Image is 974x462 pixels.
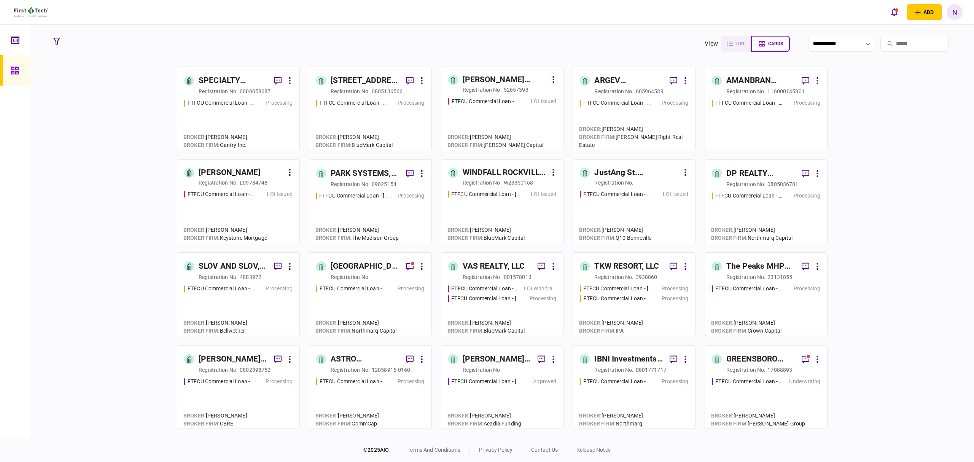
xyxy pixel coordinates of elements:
[183,142,220,148] span: broker firm :
[319,192,388,200] div: FTFCU Commercial Loan - 600 Holly Drive Albany
[188,285,256,293] div: FTFCU Commercial Loan - 1639 Alameda Ave Lakewood OH
[721,36,751,52] button: list
[579,227,602,233] span: Broker :
[188,190,256,198] div: FTFCU Commercial Loan - 6000 S Central Ave Phoenix AZ
[583,378,652,386] div: FTFCU Commercial Loan - 6 Uvalde Road Houston TX
[331,167,400,180] div: PARK SYSTEMS, INC.
[309,252,432,336] a: [GEOGRAPHIC_DATA] Townhomes LLCregistration no.FTFCU Commercial Loan - 3105 Clairpoint CourtProce...
[14,7,48,17] img: client company logo
[705,252,828,336] a: The Peaks MHP LLCregistration no.23131855FTFCU Commercial Loan - 6110 N US Hwy 89 Flagstaff AZPro...
[711,328,748,334] span: broker firm :
[711,226,793,234] div: [PERSON_NAME]
[372,88,403,95] div: 0805136566
[504,86,528,94] div: 52657393
[579,413,602,419] span: Broker :
[451,378,520,386] div: FTFCU Commercial Loan - 6 Dunbar Rd Monticello NY
[594,366,633,374] div: registration no.
[751,36,790,52] button: cards
[183,226,267,234] div: [PERSON_NAME]
[315,133,393,141] div: [PERSON_NAME]
[372,366,411,374] div: 12058916-0160
[579,226,651,234] div: [PERSON_NAME]
[315,134,338,140] span: Broker :
[447,226,525,234] div: [PERSON_NAME]
[789,378,820,386] div: Underwriting
[199,167,261,179] div: [PERSON_NAME]
[479,447,512,453] a: privacy policy
[315,413,338,419] span: Broker :
[579,412,643,420] div: [PERSON_NAME]
[463,273,502,281] div: registration no.
[711,234,793,242] div: Northmarq Capital
[183,141,247,149] div: Gantry Inc.
[240,179,267,186] div: L09784748
[947,4,963,20] button: N
[320,378,388,386] div: FTFCU Commercial Loan - 1650 S Carbon Ave Price UT
[583,295,652,303] div: FTFCU Commercial Loan - 2410 Charleston Highway
[398,285,424,293] div: Processing
[315,234,399,242] div: The Madison Group
[441,252,564,336] a: VAS REALTY, LLCregistration no.001578013FTFCU Commercial Loan - 1882 New Scotland RoadLOI Withdra...
[594,179,633,186] div: registration no.
[463,86,502,94] div: registration no.
[579,327,643,335] div: IPA
[447,134,470,140] span: Broker :
[309,159,432,243] a: PARK SYSTEMS, INC.registration no.09025154FTFCU Commercial Loan - 600 Holly Drive AlbanyProcessin...
[315,320,338,326] span: Broker :
[309,345,432,429] a: ASTRO PROPERTIES LLCregistration no.12058916-0160FTFCU Commercial Loan - 1650 S Carbon Ave Price ...
[447,133,543,141] div: [PERSON_NAME]
[315,142,352,148] span: broker firm :
[183,413,206,419] span: Broker :
[573,159,695,243] a: JustAng St. [PERSON_NAME] LLCregistration no.FTFCU Commercial Loan - 432 S Tech Ridge DriveLOI Is...
[726,366,766,374] div: registration no.
[177,252,300,336] a: SLOV AND SLOV, LLCregistration no.4883972FTFCU Commercial Loan - 1639 Alameda Ave Lakewood OHProc...
[663,190,688,198] div: LOI Issued
[447,234,525,242] div: BlueMark Capital
[705,345,828,429] a: GREENSBORO ESTATES LLCregistration no.17088893FTFCU Commercial Loan - 1770 Allens Circle Greensbo...
[447,412,521,420] div: [PERSON_NAME]
[726,260,796,272] div: The Peaks MHP LLC
[583,190,652,198] div: FTFCU Commercial Loan - 432 S Tech Ridge Drive
[447,235,484,241] span: broker firm :
[441,159,564,243] a: WINDFALL ROCKVILLE LLCregistration no.W23350168FTFCU Commercial Loan - 1701-1765 Rockville PikeLO...
[177,159,300,243] a: [PERSON_NAME]registration no.L09784748FTFCU Commercial Loan - 6000 S Central Ave Phoenix AZLOI Is...
[636,88,664,95] div: 605964539
[594,353,664,365] div: IBNI Investments, LLC
[794,192,820,200] div: Processing
[705,39,718,48] div: view
[711,421,748,427] span: broker firm :
[636,273,657,281] div: 3938860
[183,235,220,241] span: broker firm :
[451,285,520,293] div: FTFCU Commercial Loan - 1882 New Scotland Road
[579,421,616,427] span: broker firm :
[715,285,784,293] div: FTFCU Commercial Loan - 6110 N US Hwy 89 Flagstaff AZ
[183,328,220,334] span: broker firm :
[177,345,300,429] a: [PERSON_NAME] & [PERSON_NAME] PROPERTY HOLDINGS, LLCregistration no.0802398752FTFCU Commercial Lo...
[579,420,643,428] div: Northmarq
[573,345,695,429] a: IBNI Investments, LLCregistration no.0801771717FTFCU Commercial Loan - 6 Uvalde Road Houston TX P...
[579,134,616,140] span: broker firm :
[407,447,460,453] a: terms and conditions
[183,234,267,242] div: Keystone Mortgage
[199,179,238,186] div: registration no.
[907,4,942,20] button: open adding identity options
[662,285,688,293] div: Processing
[530,295,556,303] div: Processing
[463,74,548,86] div: [PERSON_NAME] TRUST - LAKE OSWEGO, LLC
[199,88,238,95] div: registration no.
[183,319,247,327] div: [PERSON_NAME]
[447,320,470,326] span: Broker :
[504,273,532,281] div: 001578013
[183,227,206,233] span: Broker :
[463,179,502,186] div: registration no.
[726,273,766,281] div: registration no.
[579,126,602,132] span: Broker :
[451,190,520,198] div: FTFCU Commercial Loan - 1701-1765 Rockville Pike
[320,99,388,107] div: FTFCU Commercial Loan - 503 E 6th Street Del Rio
[441,67,564,150] a: [PERSON_NAME] TRUST - LAKE OSWEGO, LLCregistration no.52657393FTFCU Commercial Loan - 17850 Lower...
[447,420,521,428] div: Acadia Funding
[447,319,525,327] div: [PERSON_NAME]
[711,227,734,233] span: Broker :
[177,67,300,150] a: SPECIALTY PROPERTIES LLCregistration no.0000058687FTFCU Commercial Loan - 1151-B Hospital Way Poc...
